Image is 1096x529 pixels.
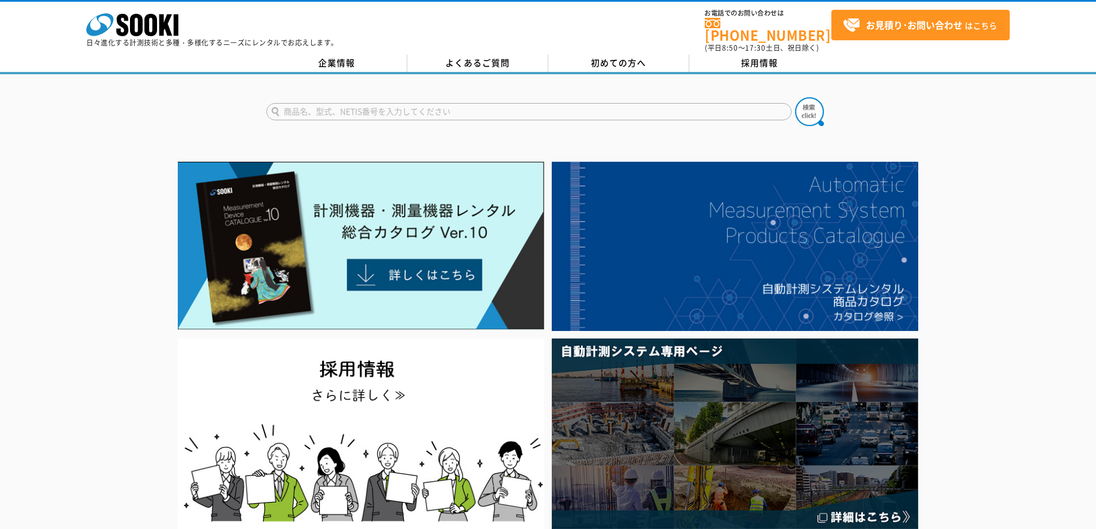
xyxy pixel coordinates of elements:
[831,10,1010,40] a: お見積り･お問い合わせはこちら
[178,338,544,529] img: SOOKI recruit
[552,162,918,331] img: 自動計測システムカタログ
[548,55,689,72] a: 初めての方へ
[843,17,997,34] span: はこちら
[266,103,792,120] input: 商品名、型式、NETIS番号を入力してください
[795,97,824,126] img: btn_search.png
[266,55,407,72] a: 企業情報
[705,18,831,41] a: [PHONE_NUMBER]
[745,43,766,53] span: 17:30
[86,39,338,46] p: 日々進化する計測技術と多種・多様化するニーズにレンタルでお応えします。
[689,55,830,72] a: 採用情報
[178,162,544,330] img: Catalog Ver10
[705,43,819,53] span: (平日 ～ 土日、祝日除く)
[407,55,548,72] a: よくあるご質問
[866,18,963,32] strong: お見積り･お問い合わせ
[722,43,738,53] span: 8:50
[591,56,646,69] span: 初めての方へ
[705,10,831,17] span: お電話でのお問い合わせは
[552,338,918,529] img: 自動計測システム専用ページ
